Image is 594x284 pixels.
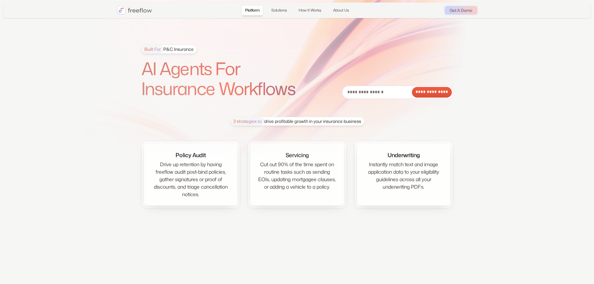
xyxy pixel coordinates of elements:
[176,151,206,159] div: Policy Audit
[142,46,163,53] span: Built For
[364,161,442,190] div: Instantly match text and image application data to your eligibility guidelines across all your un...
[285,151,308,159] div: Servicing
[241,5,263,16] a: Platform
[141,59,313,99] h1: AI Agents For Insurance Workflows
[152,161,230,198] div: Drive up retention by having freeflow audit post-bind policies, gather signatures or proof of dis...
[295,5,325,16] a: How It Works
[258,161,336,190] div: Cut out 90% of the time spent on routine tasks such as sending EOIs, updating mortgagee clauses, ...
[267,5,291,16] a: Solutions
[142,46,194,53] div: P&C Insurance
[445,6,477,15] a: Get A Demo
[329,5,353,16] a: About Us
[342,86,453,99] form: Email Form
[231,118,361,125] div: drive profitable growth in your insurance business
[231,118,264,125] span: 3 strategies to
[117,6,152,15] a: home
[387,151,419,159] div: Underwriting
